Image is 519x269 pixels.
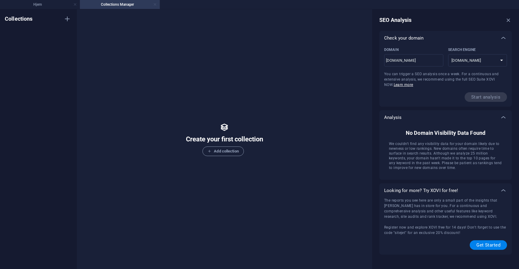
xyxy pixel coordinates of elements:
span: Add collection [208,148,238,155]
h6: SEO Analysis [379,16,412,24]
input: Domain [384,56,443,65]
p: Check your domain [384,35,423,41]
h6: Collections [5,15,33,22]
a: Learn more [394,83,413,87]
i: Create new collection [64,15,71,22]
div: Check your domain [379,198,512,255]
div: Analysis [379,110,512,125]
h5: Create your first collection [186,134,263,144]
span: Get Started [476,243,500,247]
div: Looking for more? Try XOVI for free! [379,183,512,198]
div: Check your domain [379,31,512,45]
button: Add collection [202,146,244,156]
div: Check your domain [379,45,512,107]
span: The next analysis can be started on Oct 8, 2025 2:17 PM. [465,92,507,102]
button: Get Started [470,240,507,250]
div: Check your domain [379,125,512,180]
h6: No Domain Visibility Data Found [406,129,485,137]
p: Looking for more? Try XOVI for free! [384,188,458,194]
p: Analysis [384,114,402,120]
span: You can trigger a SEO analysis once a week. For a continuous and extensive analysis, we recommend... [384,72,499,87]
h4: Collections Manager [80,1,160,8]
select: Search Engine [448,54,507,67]
p: Domain [384,47,399,52]
span: The reports you see here are only a small part of the insights that [PERSON_NAME] has in store fo... [384,198,506,235]
p: Select the matching search engine for your region. [448,47,476,52]
span: We couldn't find any visibility data for your domain likely due to newness or low rankings. New d... [389,141,502,170]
